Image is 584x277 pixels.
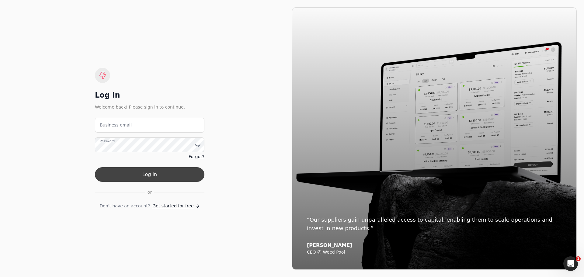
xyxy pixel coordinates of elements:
[95,167,204,182] button: Log in
[307,250,562,255] div: CEO @ Weed Pool
[189,154,204,160] a: Forgot?
[152,203,200,209] a: Get started for free
[307,216,562,233] div: “Our suppliers gain unparalleled access to capital, enabling them to scale operations and invest ...
[95,90,204,100] div: Log in
[152,203,193,209] span: Get started for free
[576,256,581,261] span: 1
[99,203,150,209] span: Don't have an account?
[148,189,152,196] span: or
[563,256,578,271] iframe: Intercom live chat
[100,139,115,144] label: Password
[100,122,132,128] label: Business email
[307,242,562,248] div: [PERSON_NAME]
[95,104,204,110] div: Welcome back! Please sign in to continue.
